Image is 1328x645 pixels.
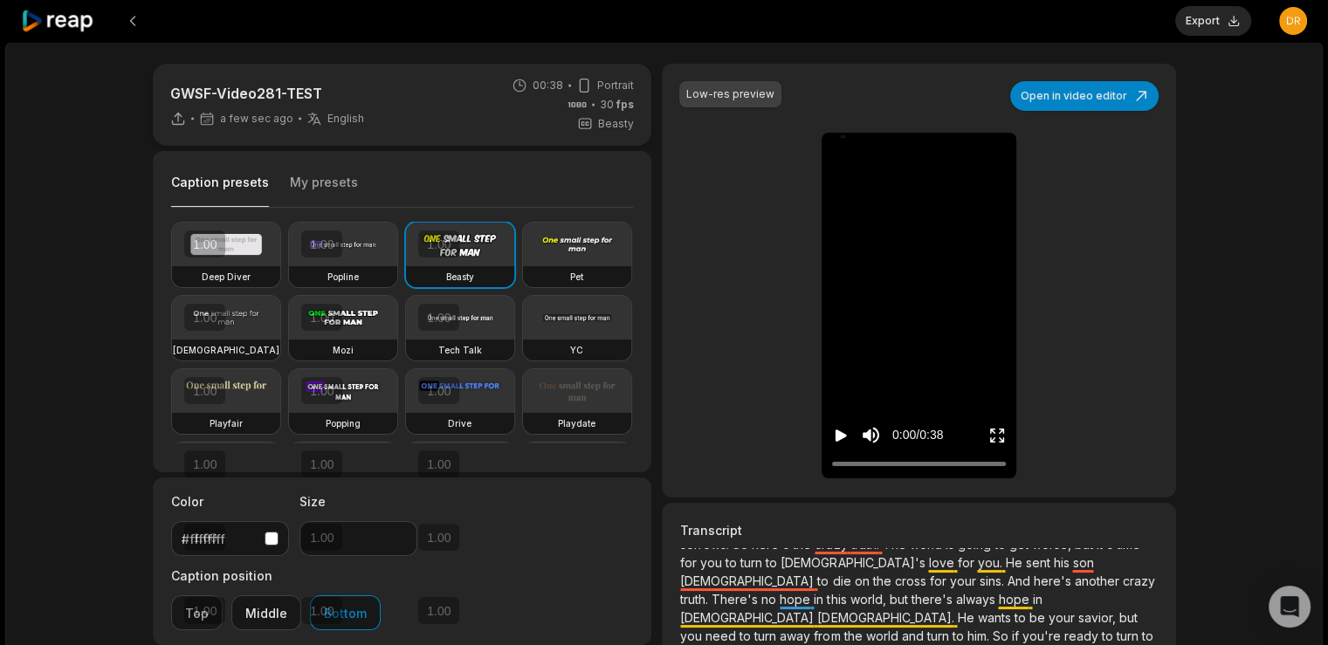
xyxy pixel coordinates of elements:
span: need [705,628,740,643]
span: for [680,555,700,570]
span: [DEMOGRAPHIC_DATA] [680,573,817,588]
span: in [814,592,827,607]
span: to [952,628,967,643]
span: his [1053,555,1072,570]
h3: Drive [448,416,471,430]
span: to [766,555,781,570]
span: son [1072,555,1093,570]
span: So [992,628,1011,643]
span: a few sec ago [220,112,293,126]
h3: Playfair [210,416,243,430]
span: ready [1063,628,1101,643]
p: GWSF-Video281-TEST [170,83,364,104]
span: He [957,610,977,625]
div: 0:00 / 0:38 [892,426,943,444]
label: Size [299,492,417,511]
span: your [1048,610,1077,625]
span: be [1029,610,1048,625]
div: Open Intercom Messenger [1269,586,1311,628]
span: [DEMOGRAPHIC_DATA]'s [781,555,928,570]
span: truth. [680,592,712,607]
h3: Playdate [558,416,595,430]
span: English [327,112,364,126]
h3: Beasty [446,270,474,284]
span: fps [616,98,634,111]
span: always [955,592,998,607]
span: crazy [1122,573,1154,588]
button: Bottom [310,595,381,630]
span: there's [911,592,955,607]
div: #ffffffff [182,530,258,548]
h3: [DEMOGRAPHIC_DATA] [173,343,279,357]
label: Color [171,492,289,511]
span: There's [712,592,761,607]
span: no [761,592,780,607]
h3: Tech Talk [438,343,482,357]
button: Play video [832,419,850,451]
span: to [817,573,832,588]
span: He [1005,555,1025,570]
span: [DEMOGRAPHIC_DATA] [680,610,817,625]
span: here's [1033,573,1074,588]
span: this [827,592,850,607]
span: but [1118,610,1137,625]
span: 30 [600,97,634,113]
span: And [1007,573,1033,588]
span: on [854,573,872,588]
span: turn [926,628,952,643]
span: you're [1022,628,1063,643]
button: Middle [231,595,301,630]
button: #ffffffff [171,521,289,556]
h3: Deep Diver [202,270,251,284]
h3: Pet [570,270,583,284]
button: Open in video editor [1010,81,1159,111]
span: hope [780,592,814,607]
span: you [700,555,726,570]
span: away [780,628,814,643]
h3: Transcript [680,521,1157,539]
span: cross [894,573,929,588]
span: the [872,573,894,588]
span: him. [967,628,992,643]
span: from [814,628,843,643]
button: Export [1175,6,1251,36]
span: but [889,592,911,607]
span: sins. [979,573,1007,588]
button: My presets [290,174,358,207]
span: to [740,628,754,643]
h3: Popline [327,270,359,284]
span: turn [740,555,766,570]
span: wants [977,610,1014,625]
h3: Popping [326,416,361,430]
button: Caption presets [171,174,269,208]
span: your [949,573,979,588]
span: another [1074,573,1122,588]
span: for [929,573,949,588]
span: sent [1025,555,1053,570]
span: turn [754,628,780,643]
h3: YC [570,343,583,357]
span: hope [998,592,1032,607]
button: Top [171,595,223,630]
button: Enter Fullscreen [988,419,1006,451]
span: to [726,555,740,570]
span: turn [1116,628,1141,643]
span: and [901,628,926,643]
span: to [1101,628,1116,643]
span: Beasty [598,116,634,132]
button: Mute sound [860,424,882,446]
span: love [928,555,957,570]
span: world, [850,592,889,607]
span: die [832,573,854,588]
span: savior, [1077,610,1118,625]
span: to [1141,628,1153,643]
span: [DEMOGRAPHIC_DATA]. [817,610,957,625]
label: Caption position [171,566,381,585]
span: in [1032,592,1042,607]
span: for [957,555,977,570]
span: world [865,628,901,643]
span: if [1011,628,1022,643]
div: Low-res preview [686,86,774,102]
h3: Mozi [333,343,354,357]
span: the [843,628,865,643]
